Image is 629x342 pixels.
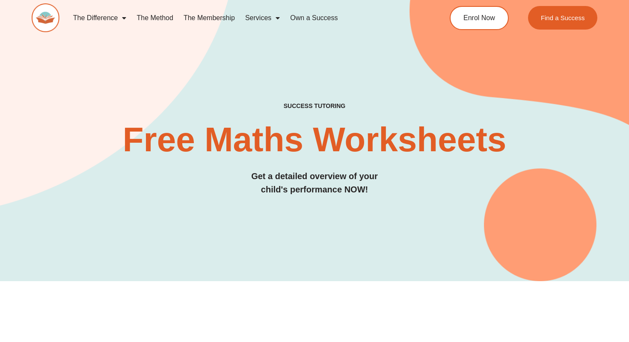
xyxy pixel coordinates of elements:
[32,123,598,157] h2: Free Maths Worksheets​
[450,6,509,30] a: Enrol Now
[541,15,585,21] span: Find a Success
[68,8,418,28] nav: Menu
[32,170,598,196] h3: Get a detailed overview of your child's performance NOW!
[463,15,495,21] span: Enrol Now
[178,8,240,28] a: The Membership
[528,6,598,30] a: Find a Success
[68,8,132,28] a: The Difference
[240,8,285,28] a: Services
[32,102,598,110] h4: SUCCESS TUTORING​
[131,8,178,28] a: The Method
[285,8,343,28] a: Own a Success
